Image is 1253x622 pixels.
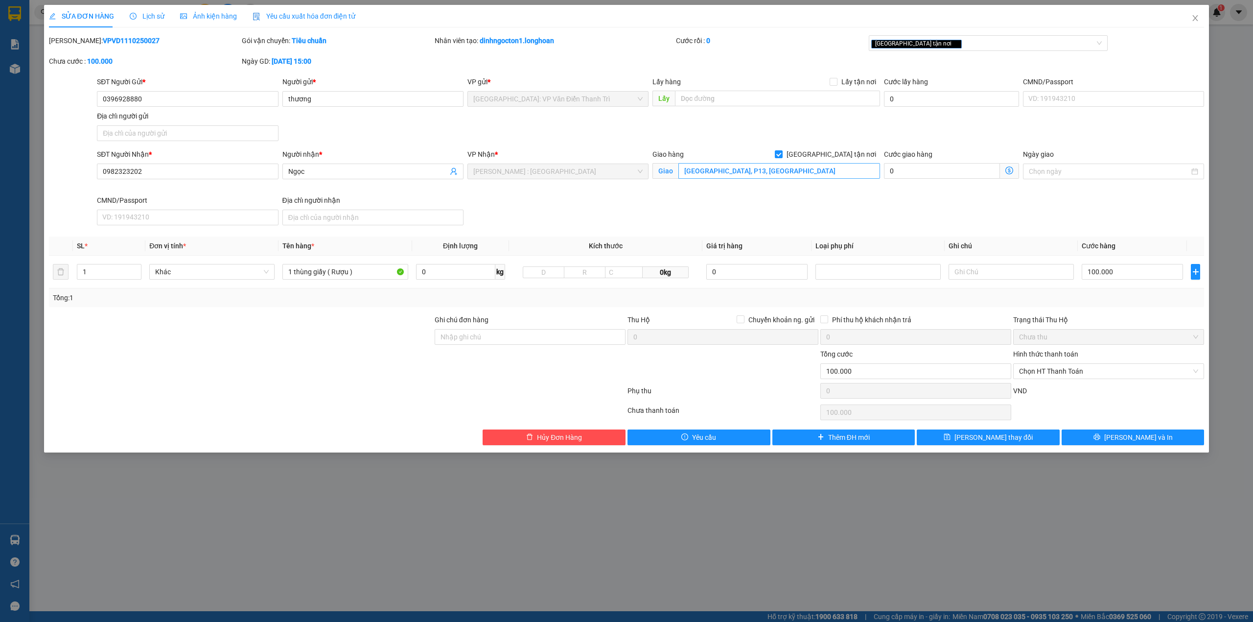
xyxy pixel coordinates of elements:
[627,430,770,445] button: exclamation-circleYêu cầu
[1005,167,1013,174] span: dollar-circle
[282,264,408,280] input: VD: Bàn, Ghế
[4,33,74,50] span: [PHONE_NUMBER]
[130,12,164,20] span: Lịch sử
[87,57,113,65] b: 100.000
[49,56,240,67] div: Chưa cước :
[828,432,870,443] span: Thêm ĐH mới
[480,37,554,45] b: dinhngocton1.longhoan
[282,149,464,160] div: Người nhận
[1019,330,1198,344] span: Chưa thu
[97,125,278,141] input: Địa chỉ của người gửi
[564,266,605,278] input: R
[292,37,326,45] b: Tiêu chuẩn
[49,35,240,46] div: [PERSON_NAME]:
[783,149,880,160] span: [GEOGRAPHIC_DATA] tận nơi
[1191,268,1200,276] span: plus
[282,242,314,250] span: Tên hàng
[820,350,853,358] span: Tổng cước
[523,266,564,278] input: D
[272,57,311,65] b: [DATE] 15:00
[954,432,1033,443] span: [PERSON_NAME] thay đổi
[884,91,1019,107] input: Cước lấy hàng
[652,163,678,179] span: Giao
[282,195,464,206] div: Địa chỉ người nhận
[53,264,69,280] button: delete
[627,316,650,324] span: Thu Hộ
[1013,350,1078,358] label: Hình thức thanh toán
[589,242,623,250] span: Kích thước
[155,264,269,279] span: Khác
[49,12,114,20] span: SỬA ĐƠN HÀNG
[884,163,1000,179] input: Cước giao hàng
[435,35,674,46] div: Nhân viên tạo:
[467,150,495,158] span: VP Nhận
[676,35,867,46] div: Cước rồi :
[1023,150,1054,158] label: Ngày giao
[97,195,278,206] div: CMND/Passport
[473,92,643,106] span: Hà Nội: VP Văn Điển Thanh Trì
[917,430,1060,445] button: save[PERSON_NAME] thay đổi
[605,266,643,278] input: C
[483,430,626,445] button: deleteHủy Đơn Hàng
[149,242,186,250] span: Đơn vị tính
[744,314,818,325] span: Chuyển khoản ng. gửi
[97,111,278,121] div: Địa chỉ người gửi
[62,20,197,30] span: Ngày in phiếu: 13:08 ngày
[652,78,681,86] span: Lấy hàng
[1013,387,1027,395] span: VND
[27,33,52,42] strong: CSKH:
[53,292,483,303] div: Tổng: 1
[242,56,433,67] div: Ngày GD:
[85,33,180,51] span: CÔNG TY TNHH CHUYỂN PHÁT NHANH BẢO AN
[49,13,56,20] span: edit
[681,433,688,441] span: exclamation-circle
[180,12,237,20] span: Ảnh kiện hàng
[626,405,819,422] div: Chưa thanh toán
[130,13,137,20] span: clock-circle
[812,237,945,256] th: Loại phụ phí
[837,76,880,87] span: Lấy tận nơi
[526,433,533,441] span: delete
[643,266,689,278] span: 0kg
[1082,242,1115,250] span: Cước hàng
[772,430,915,445] button: plusThêm ĐH mới
[828,314,915,325] span: Phí thu hộ khách nhận trả
[1104,432,1173,443] span: [PERSON_NAME] và In
[473,164,643,179] span: Hồ Chí Minh : Kho Quận 12
[652,150,684,158] span: Giao hàng
[467,76,649,87] div: VP gửi
[652,91,675,106] span: Lấy
[253,13,260,21] img: icon
[495,264,505,280] span: kg
[1191,14,1199,22] span: close
[242,35,433,46] div: Gói vận chuyển:
[435,316,488,324] label: Ghi chú đơn hàng
[626,385,819,403] div: Phụ thu
[443,242,478,250] span: Định lượng
[1182,5,1209,32] button: Close
[953,41,958,46] span: close
[435,329,626,345] input: Ghi chú đơn hàng
[949,264,1074,280] input: Ghi Chú
[537,432,582,443] span: Hủy Đơn Hàng
[77,242,85,250] span: SL
[675,91,880,106] input: Dọc đường
[1191,264,1200,280] button: plus
[282,76,464,87] div: Người gửi
[450,167,458,175] span: user-add
[706,242,743,250] span: Giá trị hàng
[692,432,716,443] span: Yêu cầu
[1023,76,1204,87] div: CMND/Passport
[884,78,928,86] label: Cước lấy hàng
[884,150,932,158] label: Cước giao hàng
[97,149,278,160] div: SĐT Người Nhận
[65,4,194,18] strong: PHIẾU DÁN LÊN HÀNG
[871,40,962,48] span: [GEOGRAPHIC_DATA] tận nơi
[180,13,187,20] span: picture
[706,37,710,45] b: 0
[1093,433,1100,441] span: printer
[4,59,150,72] span: Mã đơn: VPVD1110250025
[817,433,824,441] span: plus
[1019,364,1198,379] span: Chọn HT Thanh Toán
[678,163,880,179] input: Giao tận nơi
